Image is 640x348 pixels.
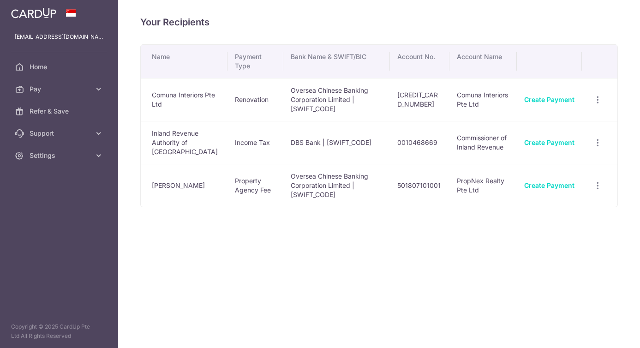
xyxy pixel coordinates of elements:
h4: Your Recipients [140,15,618,30]
td: Renovation [227,78,283,121]
td: Oversea Chinese Banking Corporation Limited | [SWIFT_CODE] [283,78,390,121]
td: 501807101001 [390,164,450,207]
th: Payment Type [227,45,283,78]
td: [PERSON_NAME] [141,164,227,207]
th: Name [141,45,227,78]
p: [EMAIL_ADDRESS][DOMAIN_NAME] [15,32,103,42]
span: Support [30,129,90,138]
img: CardUp [11,7,56,18]
td: Comuna Interiors Pte Ltd [449,78,517,121]
th: Account No. [390,45,450,78]
td: 0010468669 [390,121,450,164]
a: Create Payment [524,181,574,189]
td: Commissioner of Inland Revenue [449,121,517,164]
td: PropNex Realty Pte Ltd [449,164,517,207]
span: Pay [30,84,90,94]
a: Create Payment [524,96,574,103]
span: Home [30,62,90,72]
td: Property Agency Fee [227,164,283,207]
span: Settings [30,151,90,160]
td: Oversea Chinese Banking Corporation Limited | [SWIFT_CODE] [283,164,390,207]
td: Comuna Interiors Pte Ltd [141,78,227,121]
td: DBS Bank | [SWIFT_CODE] [283,121,390,164]
span: Refer & Save [30,107,90,116]
th: Bank Name & SWIFT/BIC [283,45,390,78]
a: Create Payment [524,138,574,146]
th: Account Name [449,45,517,78]
td: Income Tax [227,121,283,164]
td: Inland Revenue Authority of [GEOGRAPHIC_DATA] [141,121,227,164]
td: [CREDIT_CARD_NUMBER] [390,78,450,121]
